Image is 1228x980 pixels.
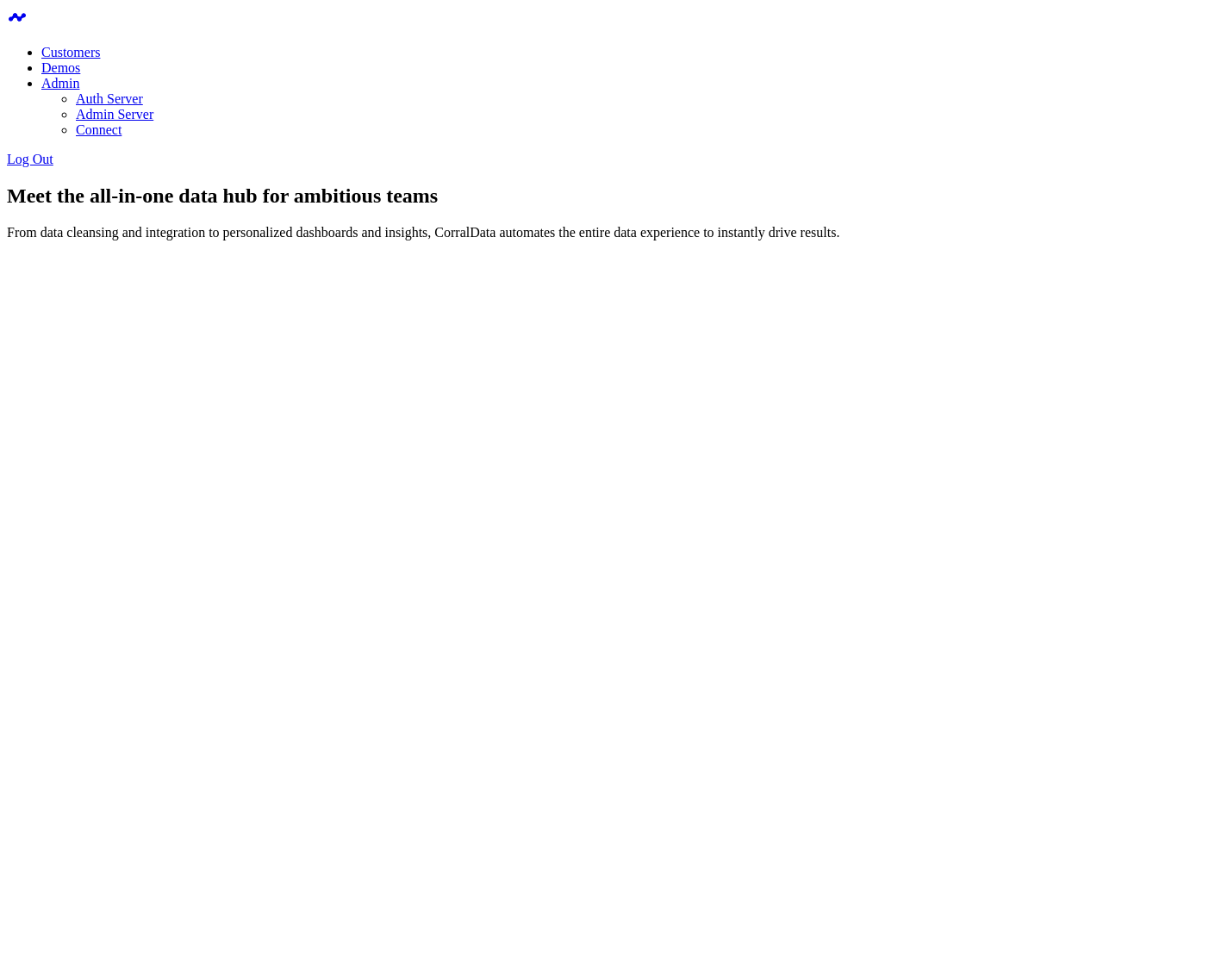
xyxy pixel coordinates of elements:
a: Auth Server [76,91,143,106]
h1: Meet the all-in-one data hub for ambitious teams [7,184,1221,208]
a: Log Out [7,152,53,166]
a: Connect [76,122,122,137]
a: Customers [41,45,100,59]
a: Demos [41,60,80,75]
a: Admin [41,76,79,91]
a: Admin Server [76,107,153,122]
p: From data cleansing and integration to personalized dashboards and insights, CorralData automates... [7,225,1221,240]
